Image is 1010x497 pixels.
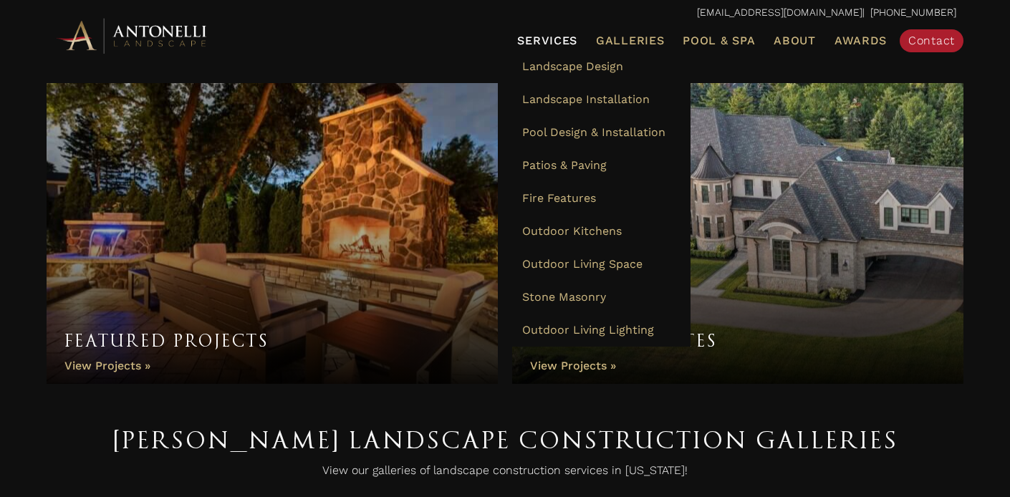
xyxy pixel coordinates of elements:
span: Outdoor Living Space [522,257,643,271]
a: Awards [829,32,893,50]
span: Patios & Paving [522,158,607,172]
a: Outdoor Living Space [511,248,691,281]
a: About [768,32,822,50]
a: Landscape Installation [511,83,691,116]
span: Galleries [596,34,664,47]
img: Antonelli Horizontal Logo [54,16,211,55]
span: Outdoor Kitchens [522,224,622,238]
span: Stone Masonry [522,290,606,304]
span: Contact [908,34,955,47]
p: | [PHONE_NUMBER] [54,4,956,22]
span: Pool Design & Installation [522,125,665,139]
span: Outdoor Living Lighting [522,323,654,337]
span: Services [517,35,577,47]
a: Contact [900,29,963,52]
span: Fire Features [522,191,596,205]
span: Awards [835,34,887,47]
h1: [PERSON_NAME] Landscape Construction Galleries [54,420,956,460]
a: Services [511,32,583,50]
a: [EMAIL_ADDRESS][DOMAIN_NAME] [697,6,862,18]
a: Fire Features [511,182,691,215]
a: Galleries [590,32,670,50]
span: About [774,35,816,47]
a: Pool & Spa [677,32,761,50]
span: Landscape Design [522,59,623,73]
a: Outdoor Kitchens [511,215,691,248]
a: Landscape Design [511,50,691,83]
span: Pool & Spa [683,34,755,47]
p: View our galleries of landscape construction services in [US_STATE]! [54,460,956,488]
span: Landscape Installation [522,92,650,106]
a: Outdoor Living Lighting [511,314,691,347]
a: Stone Masonry [511,281,691,314]
a: Pool Design & Installation [511,116,691,149]
a: Patios & Paving [511,149,691,182]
